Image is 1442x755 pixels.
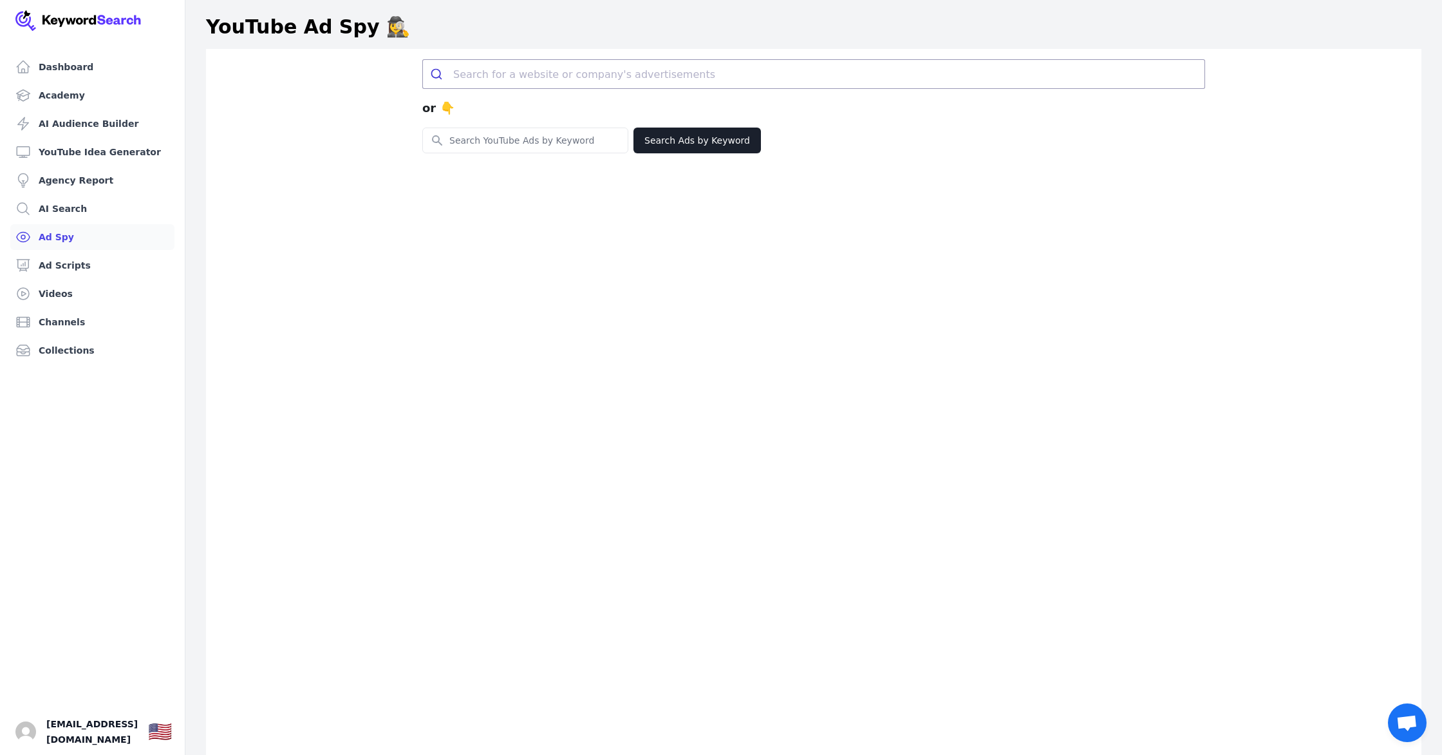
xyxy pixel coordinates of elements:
a: Ad Scripts [10,253,174,278]
a: Open chat [1388,703,1427,742]
a: Channels [10,309,174,335]
h1: YouTube Ad Spy 🕵️‍♀️ [206,15,410,39]
button: Search Ads by Keyword [633,128,761,153]
span: [EMAIL_ADDRESS][DOMAIN_NAME] [46,716,138,747]
a: Dashboard [10,54,174,80]
img: Gretl Qiu [15,722,36,742]
a: Agency Report [10,167,174,193]
div: 🇺🇸 [148,720,172,743]
button: Submit [423,60,453,88]
a: Ad Spy [10,224,174,250]
a: YouTube Idea Generator [10,139,174,165]
img: Your Company [15,10,142,31]
a: Collections [10,338,174,363]
button: Open user button [15,722,36,742]
a: Videos [10,281,174,307]
a: AI Audience Builder [10,111,174,137]
button: 🇺🇸 [148,719,172,745]
input: Search YouTube Ads by Keyword [423,128,628,153]
a: AI Search [10,196,174,222]
input: Search for a website or company's advertisements [453,60,1204,88]
div: or 👇 [422,89,1205,128]
a: Academy [10,82,174,108]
